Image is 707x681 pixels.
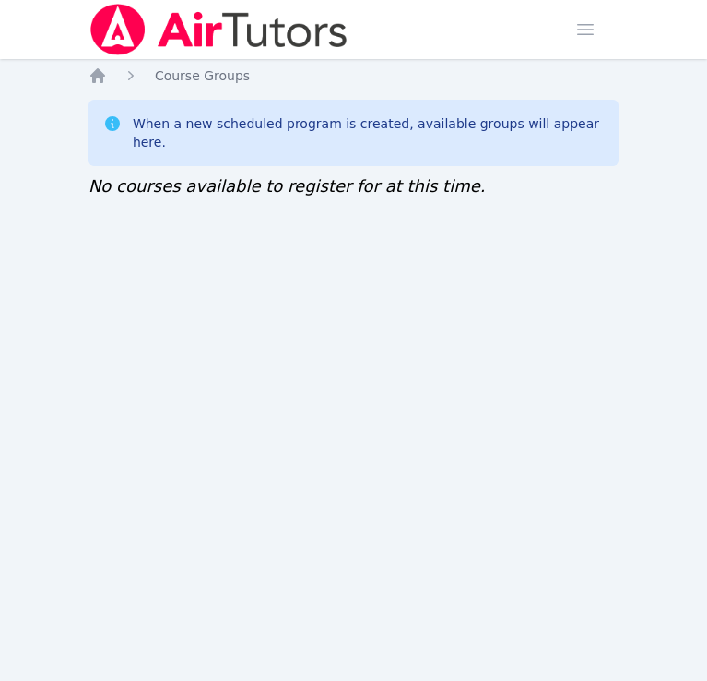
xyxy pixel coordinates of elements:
[133,114,604,151] div: When a new scheduled program is created, available groups will appear here.
[88,66,619,85] nav: Breadcrumb
[88,4,349,55] img: Air Tutors
[155,68,250,83] span: Course Groups
[155,66,250,85] a: Course Groups
[88,176,486,196] span: No courses available to register for at this time.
